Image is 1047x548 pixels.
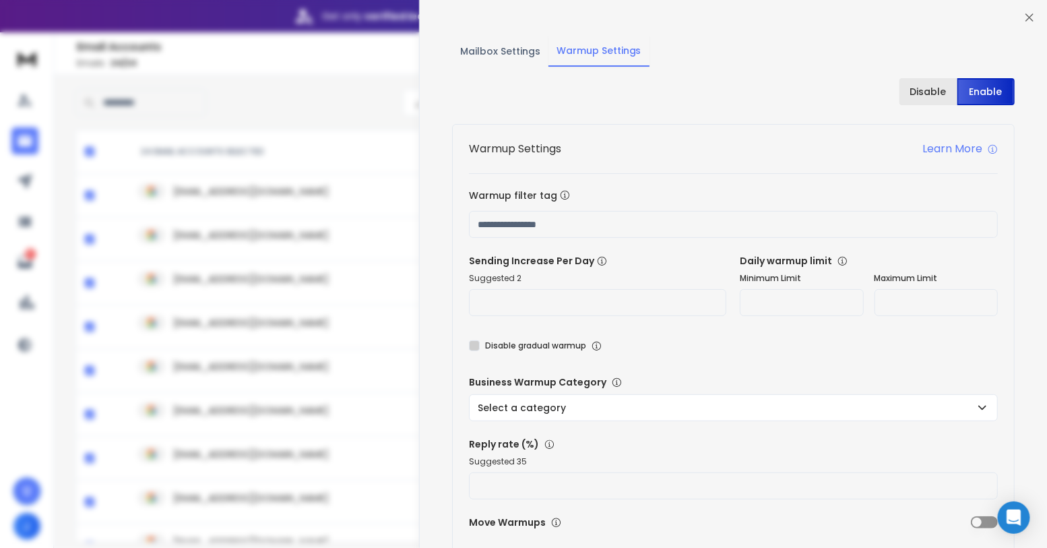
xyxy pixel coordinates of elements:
button: Mailbox Settings [452,36,548,66]
label: Disable gradual warmup [485,340,586,351]
p: Business Warmup Category [469,375,998,389]
p: Suggested 2 [469,273,727,284]
p: Suggested 35 [469,456,998,467]
div: Open Intercom Messenger [998,501,1030,534]
p: Select a category [478,401,571,415]
p: Move Warmups [469,516,730,529]
button: Warmup Settings [548,36,649,67]
h1: Warmup Settings [469,141,561,157]
button: DisableEnable [899,78,1015,105]
a: Learn More [922,141,998,157]
label: Minimum Limit [740,273,863,284]
label: Warmup filter tag [469,190,998,200]
label: Maximum Limit [875,273,998,284]
p: Reply rate (%) [469,437,998,451]
button: Disable [899,78,957,105]
p: Daily warmup limit [740,254,998,268]
p: Sending Increase Per Day [469,254,727,268]
button: Enable [957,78,1015,105]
